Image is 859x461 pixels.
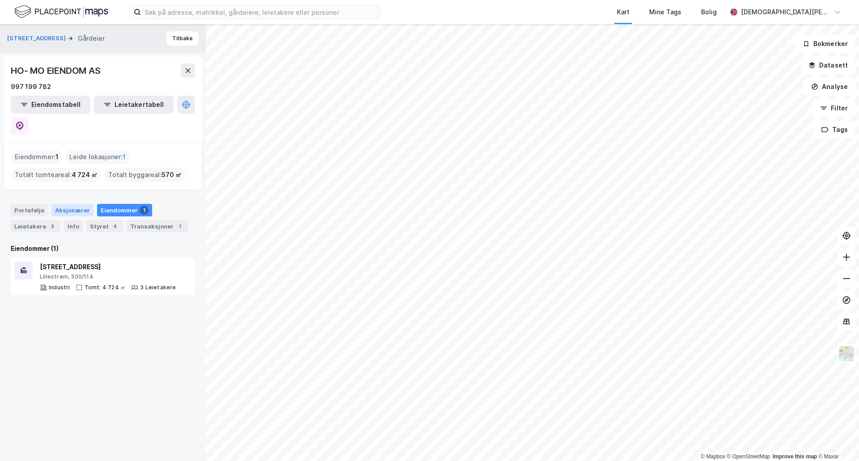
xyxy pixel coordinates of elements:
[14,4,108,20] img: logo.f888ab2527a4732fd821a326f86c7f29.svg
[11,81,51,92] div: 997 199 782
[801,56,855,74] button: Datasett
[701,453,725,460] a: Mapbox
[127,220,188,233] div: Transaksjoner
[66,150,129,164] div: Leide lokasjoner :
[7,34,68,43] button: [STREET_ADDRESS]
[72,169,98,180] span: 4 724 ㎡
[55,152,59,162] span: 1
[140,206,149,215] div: 1
[838,345,855,362] img: Z
[795,35,855,53] button: Bokmerker
[617,7,629,17] div: Kart
[804,78,855,96] button: Analyse
[166,31,199,46] button: Tilbake
[773,453,817,460] a: Improve this map
[64,220,83,233] div: Info
[11,63,102,78] div: HO- MO EIENDOM AS
[78,33,105,44] div: Gårdeier
[86,220,123,233] div: Styret
[40,262,176,272] div: [STREET_ADDRESS]
[11,243,195,254] div: Eiendommer (1)
[48,222,57,231] div: 3
[40,273,176,280] div: Lillestrøm, 300/114
[649,7,681,17] div: Mine Tags
[11,150,62,164] div: Eiendommer :
[94,96,174,114] button: Leietakertabell
[85,284,126,291] div: Tomt: 4 724 ㎡
[11,220,60,233] div: Leietakere
[11,96,90,114] button: Eiendomstabell
[105,168,185,182] div: Totalt byggareal :
[162,169,182,180] span: 570 ㎡
[123,152,126,162] span: 1
[97,204,152,216] div: Eiendommer
[814,418,859,461] div: Kontrollprogram for chat
[814,121,855,139] button: Tags
[812,99,855,117] button: Filter
[11,204,48,216] div: Portefølje
[49,284,70,291] div: Industri
[701,7,717,17] div: Bolig
[741,7,830,17] div: [DEMOGRAPHIC_DATA][PERSON_NAME]
[51,204,94,216] div: Aksjonærer
[111,222,119,231] div: 4
[727,453,770,460] a: OpenStreetMap
[141,5,380,19] input: Søk på adresse, matrikkel, gårdeiere, leietakere eller personer
[175,222,184,231] div: 1
[140,284,176,291] div: 3 Leietakere
[11,168,101,182] div: Totalt tomteareal :
[814,418,859,461] iframe: Chat Widget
